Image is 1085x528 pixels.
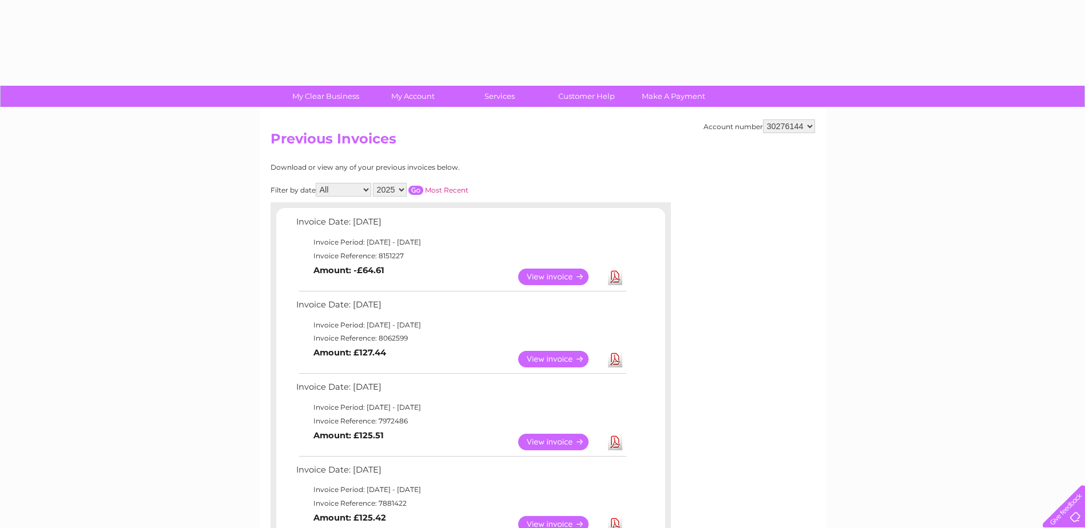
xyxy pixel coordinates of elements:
[293,462,628,483] td: Invoice Date: [DATE]
[608,351,622,367] a: Download
[313,265,384,275] b: Amount: -£64.61
[293,318,628,332] td: Invoice Period: [DATE] - [DATE]
[293,297,628,318] td: Invoice Date: [DATE]
[313,347,386,358] b: Amount: £127.44
[313,513,386,523] b: Amount: £125.42
[279,86,373,107] a: My Clear Business
[271,131,815,153] h2: Previous Invoices
[293,483,628,497] td: Invoice Period: [DATE] - [DATE]
[425,186,468,194] a: Most Recent
[293,401,628,414] td: Invoice Period: [DATE] - [DATE]
[293,497,628,510] td: Invoice Reference: 7881422
[608,434,622,450] a: Download
[293,414,628,428] td: Invoice Reference: 7972486
[271,183,571,197] div: Filter by date
[518,351,602,367] a: View
[626,86,721,107] a: Make A Payment
[271,163,571,171] div: Download or view any of your previous invoices below.
[608,269,622,285] a: Download
[365,86,460,107] a: My Account
[704,119,815,133] div: Account number
[518,434,602,450] a: View
[293,331,628,345] td: Invoice Reference: 8062599
[293,214,628,235] td: Invoice Date: [DATE]
[293,235,628,249] td: Invoice Period: [DATE] - [DATE]
[518,269,602,285] a: View
[452,86,547,107] a: Services
[293,249,628,263] td: Invoice Reference: 8151227
[313,430,384,441] b: Amount: £125.51
[539,86,634,107] a: Customer Help
[293,379,628,401] td: Invoice Date: [DATE]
